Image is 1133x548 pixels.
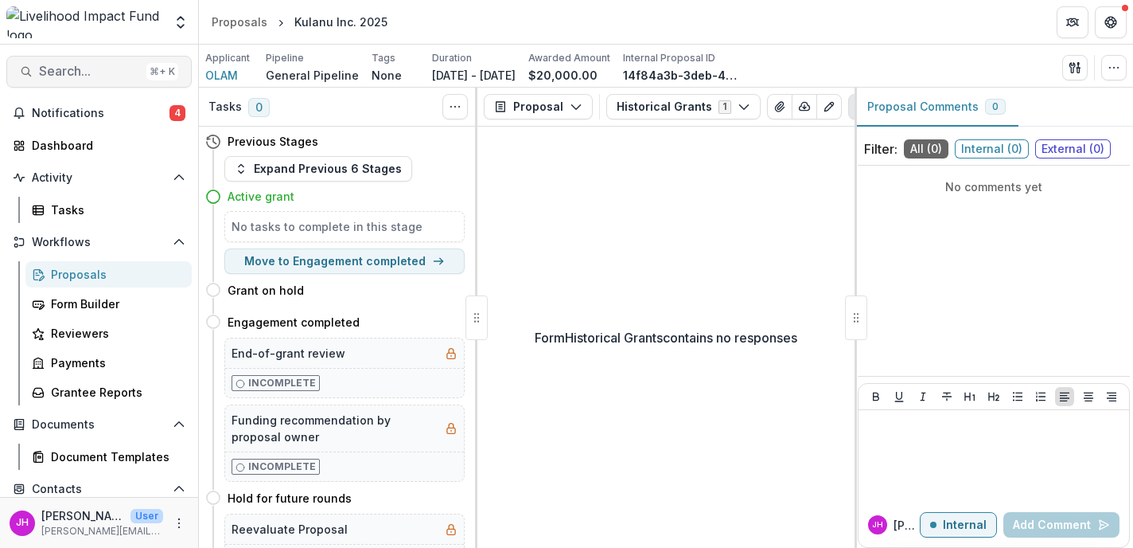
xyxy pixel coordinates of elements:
[205,10,394,33] nav: breadcrumb
[32,483,166,496] span: Contacts
[904,139,948,159] span: All ( 0 )
[51,325,179,342] div: Reviewers
[6,6,163,38] img: Livelihood Impact Fund logo
[442,94,468,119] button: Toggle View Cancelled Tasks
[894,517,920,534] p: [PERSON_NAME]
[1035,139,1111,159] span: External ( 0 )
[913,387,932,406] button: Italicize
[6,229,192,255] button: Open Workflows
[623,67,742,84] p: 14f84a3b-3deb-4ac8-b6f7-14ebce32e143
[25,291,192,317] a: Form Builder
[205,51,250,65] p: Applicant
[943,519,987,532] p: Internal
[484,94,593,119] button: Proposal
[266,51,304,65] p: Pipeline
[767,94,792,119] button: View Attached Files
[864,178,1123,195] p: No comments yet
[1031,387,1050,406] button: Ordered List
[248,98,270,117] span: 0
[248,460,316,474] p: Incomplete
[32,107,169,120] span: Notifications
[535,328,797,347] p: Form Historical Grants contains no responses
[205,10,274,33] a: Proposals
[848,94,874,119] button: Plaintext view
[228,490,352,507] h4: Hold for future rounds
[1079,387,1098,406] button: Align Center
[6,56,192,88] button: Search...
[224,156,412,182] button: Expand Previous 6 Stages
[1055,387,1074,406] button: Align Left
[169,514,189,533] button: More
[528,67,598,84] p: $20,000.00
[1102,387,1121,406] button: Align Right
[25,350,192,376] a: Payments
[232,218,457,235] h5: No tasks to complete in this stage
[130,509,163,523] p: User
[890,387,909,406] button: Underline
[606,94,761,119] button: Historical Grants1
[32,418,166,432] span: Documents
[25,444,192,470] a: Document Templates
[32,171,166,185] span: Activity
[169,6,192,38] button: Open entity switcher
[6,100,192,126] button: Notifications4
[960,387,979,406] button: Heading 1
[232,345,345,362] h5: End-of-grant review
[816,94,842,119] button: Edit as form
[32,236,166,249] span: Workflows
[1008,387,1027,406] button: Bullet List
[228,314,360,331] h4: Engagement completed
[51,266,179,283] div: Proposals
[855,88,1018,127] button: Proposal Comments
[39,64,140,79] span: Search...
[294,14,387,30] div: Kulanu Inc. 2025
[205,67,238,84] a: OLAM
[146,63,178,80] div: ⌘ + K
[6,165,192,190] button: Open Activity
[51,448,179,465] div: Document Templates
[232,521,348,538] h5: Reevaluate Proposal
[1095,6,1127,38] button: Get Help
[51,296,179,312] div: Form Builder
[25,261,192,288] a: Proposals
[248,376,316,390] p: Incomplete
[6,412,192,437] button: Open Documents
[920,512,997,538] button: Internal
[224,249,465,274] button: Move to Engagement completed
[169,105,185,121] span: 4
[212,14,267,30] div: Proposals
[51,384,179,401] div: Grantee Reports
[1057,6,1088,38] button: Partners
[266,67,359,84] p: General Pipeline
[992,101,999,112] span: 0
[51,202,179,218] div: Tasks
[41,507,124,524] p: [PERSON_NAME]
[16,518,29,528] div: Jennifer Holt
[432,67,516,84] p: [DATE] - [DATE]
[623,51,715,65] p: Internal Proposal ID
[228,282,304,299] h4: Grant on hold
[51,354,179,371] div: Payments
[864,139,897,159] p: Filter:
[25,379,192,405] a: Grantee Reports
[232,412,438,445] h5: Funding recommendation by proposal owner
[6,476,192,502] button: Open Contacts
[228,188,294,205] h4: Active grant
[228,133,318,150] h4: Previous Stages
[25,320,192,346] a: Reviewers
[866,387,886,406] button: Bold
[872,521,883,529] div: Jennifer Holt
[372,67,402,84] p: None
[208,100,242,114] h3: Tasks
[1003,512,1119,538] button: Add Comment
[6,132,192,159] a: Dashboard
[432,51,472,65] p: Duration
[955,139,1029,159] span: Internal ( 0 )
[32,137,179,154] div: Dashboard
[372,51,395,65] p: Tags
[984,387,1003,406] button: Heading 2
[528,51,610,65] p: Awarded Amount
[25,197,192,223] a: Tasks
[41,524,163,538] p: [PERSON_NAME][EMAIL_ADDRESS][DOMAIN_NAME]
